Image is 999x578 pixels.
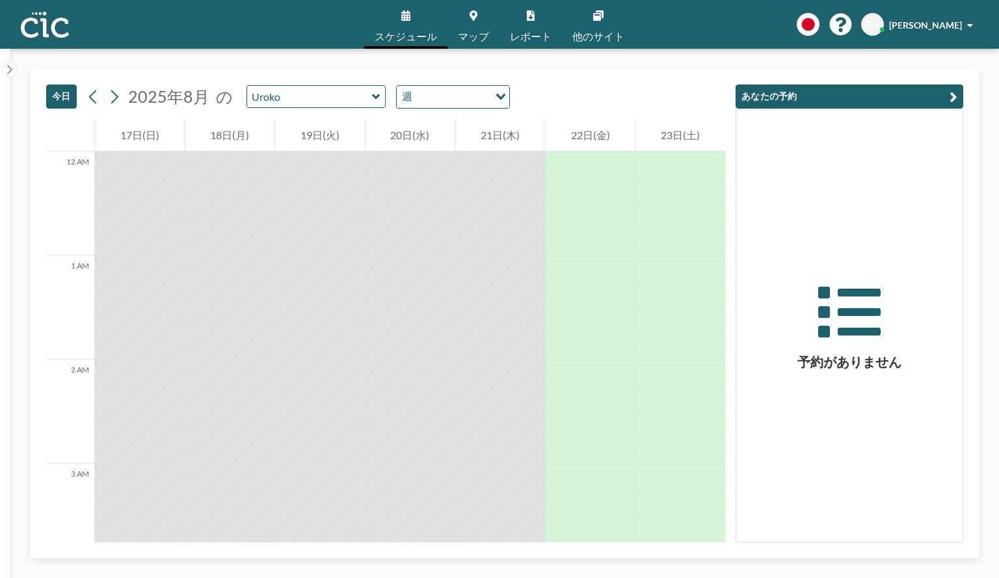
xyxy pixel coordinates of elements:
[736,85,963,109] button: あなたの予約
[185,119,275,151] div: 18日(月)
[247,86,372,107] input: Uroko
[455,119,545,151] div: 21日(木)
[866,19,879,31] span: CH
[46,360,94,464] div: 2 AM
[458,31,489,42] span: マップ
[95,119,185,151] div: 17日(日)
[216,86,233,107] span: の
[46,85,77,109] button: 今日
[397,86,509,108] div: Search for option
[736,354,963,370] h3: 予約がありません
[889,20,962,31] span: [PERSON_NAME]
[46,151,94,256] div: 12 AM
[375,31,437,42] span: スケジュール
[399,88,415,105] span: 週
[275,119,365,151] div: 19日(火)
[21,12,69,38] img: organization-logo
[510,31,552,42] span: レポート
[128,86,209,106] span: 2025年8月
[46,256,94,360] div: 1 AM
[546,119,635,151] div: 22日(金)
[572,31,624,42] span: 他のサイト
[366,119,455,151] div: 20日(水)
[635,119,725,151] div: 23日(土)
[46,464,94,568] div: 3 AM
[416,88,488,105] input: Search for option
